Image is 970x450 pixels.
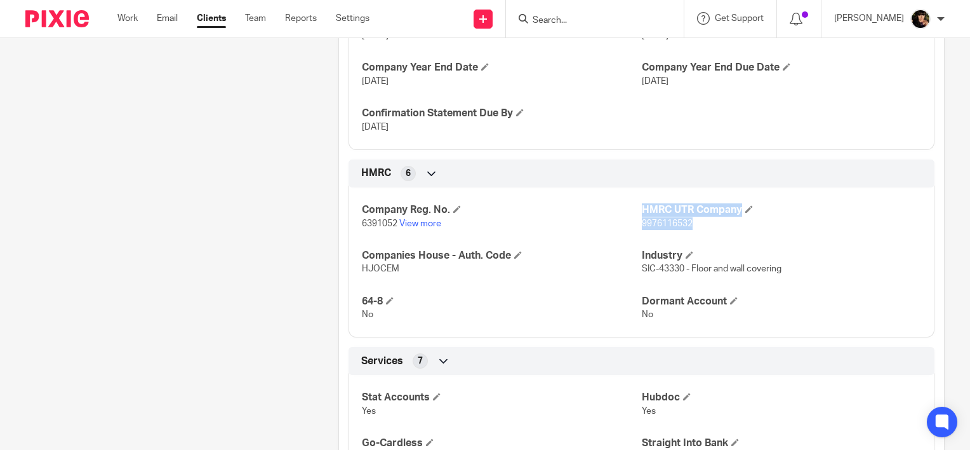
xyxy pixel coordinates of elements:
h4: Confirmation Statement Due By [362,107,641,120]
h4: Hubdoc [642,391,921,404]
input: Search [531,15,646,27]
a: Clients [197,12,226,25]
span: Yes [642,407,656,416]
span: HJOCEM [362,264,399,273]
h4: Companies House - Auth. Code [362,249,641,262]
a: Email [157,12,178,25]
span: 7 [418,355,423,367]
img: Pixie [25,10,89,27]
span: Get Support [715,14,764,23]
span: No [642,310,653,319]
a: Work [117,12,138,25]
h4: Dormant Account [642,295,921,308]
h4: Stat Accounts [362,391,641,404]
h4: Go-Cardless [362,437,641,450]
h4: Industry [642,249,921,262]
a: Reports [285,12,317,25]
span: 6 [406,167,411,180]
h4: 64-8 [362,295,641,308]
a: Settings [336,12,369,25]
span: [DATE] [642,77,668,86]
span: Services [361,355,403,368]
h4: HMRC UTR Company [642,203,921,217]
h4: Company Reg. No. [362,203,641,217]
h4: Straight Into Bank [642,437,921,450]
h4: Company Year End Date [362,61,641,74]
p: [PERSON_NAME] [834,12,904,25]
span: 9976116532 [642,219,693,228]
a: View more [399,219,441,228]
span: No [362,310,373,319]
span: [DATE] [362,123,389,132]
a: Team [245,12,266,25]
span: SIC-43330 - Floor and wall covering [642,264,781,273]
span: Yes [362,407,376,416]
img: 20210723_200136.jpg [910,9,931,29]
span: 6391052 [362,219,397,228]
span: HMRC [361,167,391,180]
h4: Company Year End Due Date [642,61,921,74]
span: [DATE] [362,77,389,86]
